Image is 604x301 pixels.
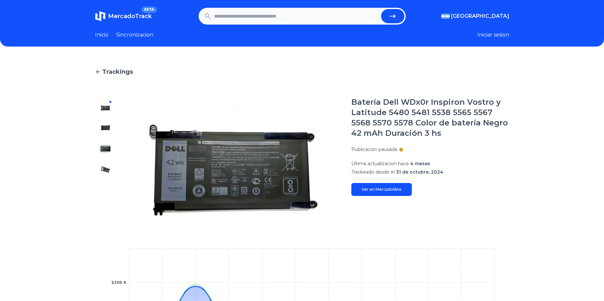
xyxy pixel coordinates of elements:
img: MercadoTrack [95,11,105,21]
span: MercadoTrack [108,13,152,20]
a: MercadoTrackBETA [95,11,152,21]
tspan: $200 K [111,280,127,285]
button: [GEOGRAPHIC_DATA] [441,12,509,20]
span: 4 meses [410,161,430,167]
p: Publicacion pausada [351,146,397,153]
img: Argentina [441,14,450,19]
span: Trackings [102,67,133,76]
img: Batería Dell WDx0r Inspiron Vostro y Latitude 5480 5481 5538 5565 5567 5568 5570 5578 Color de ba... [100,164,111,175]
span: BETA [141,6,157,13]
img: Batería Dell WDx0r Inspiron Vostro y Latitude 5480 5481 5538 5565 5567 5568 5570 5578 Color de ba... [100,185,111,195]
img: Batería Dell WDx0r Inspiron Vostro y Latitude 5480 5481 5538 5565 5567 5568 5570 5578 Color de ba... [100,206,111,216]
img: Batería Dell WDx0r Inspiron Vostro y Latitude 5480 5481 5538 5565 5567 5568 5570 5578 Color de ba... [129,97,338,221]
a: Inicio [95,31,108,39]
img: Batería Dell WDx0r Inspiron Vostro y Latitude 5480 5481 5538 5565 5567 5568 5570 5578 Color de ba... [100,123,111,133]
a: Ver en Mercadolibre [351,183,412,196]
span: Ultima actualizacion hace [351,161,409,167]
img: Batería Dell WDx0r Inspiron Vostro y Latitude 5480 5481 5538 5565 5567 5568 5570 5578 Color de ba... [100,102,111,113]
span: 31 de octubre, 2024 [396,169,443,175]
img: Batería Dell WDx0r Inspiron Vostro y Latitude 5480 5481 5538 5565 5567 5568 5570 5578 Color de ba... [100,144,111,154]
button: Iniciar sesion [477,31,509,39]
span: Trackeado desde el [351,169,395,175]
a: Trackings [95,67,509,76]
span: [GEOGRAPHIC_DATA] [451,12,509,20]
a: Sincronizacion [116,31,153,39]
h1: Batería Dell WDx0r Inspiron Vostro y Latitude 5480 5481 5538 5565 5567 5568 5570 5578 Color de ba... [351,97,509,138]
